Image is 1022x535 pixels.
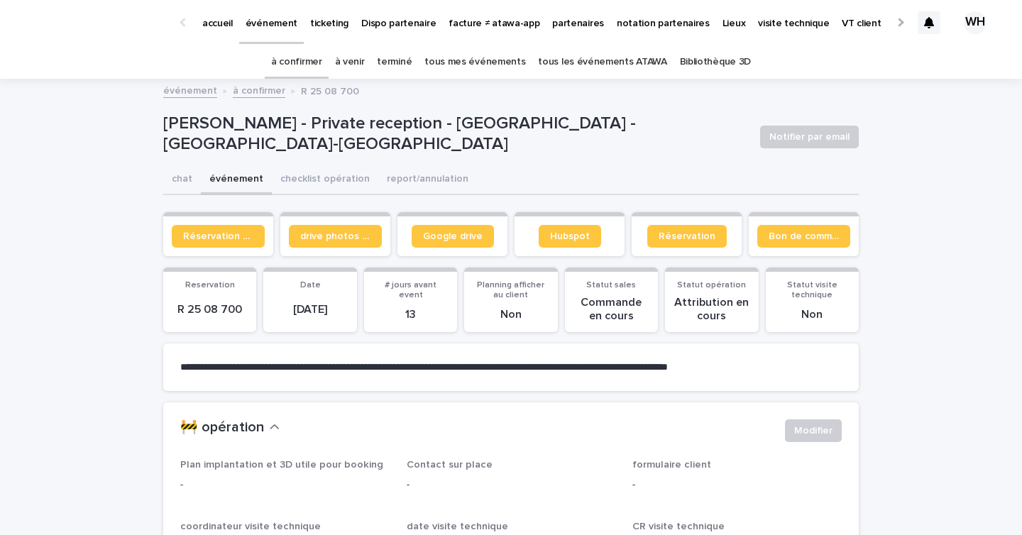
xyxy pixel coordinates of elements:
button: checklist opération [272,165,378,195]
button: 🚧 opération [180,419,280,436]
span: Réservation client [183,231,253,241]
button: Modifier [785,419,842,442]
span: Plan implantation et 3D utile pour booking [180,460,383,470]
a: Réservation [647,225,727,248]
span: Statut visite technique [787,281,837,299]
p: Non [473,308,549,321]
a: à confirmer [271,45,322,79]
span: # jours avant event [385,281,436,299]
p: R 25 08 700 [172,303,248,316]
span: CR visite technique [632,522,725,531]
a: Bibliothèque 3D [680,45,751,79]
a: Google drive [412,225,494,248]
p: - [632,478,842,492]
a: à confirmer [233,82,285,98]
span: date visite technique [407,522,508,531]
p: - [180,478,390,492]
span: coordinateur visite technique [180,522,321,531]
a: événement [163,82,217,98]
span: formulaire client [632,460,711,470]
img: Ls34BcGeRexTGTNfXpUC [28,9,166,37]
span: Reservation [185,281,235,289]
a: Réservation client [172,225,265,248]
span: Statut opération [677,281,746,289]
span: Notifier par email [769,130,850,144]
p: 13 [373,308,449,321]
span: Planning afficher au client [477,281,544,299]
span: drive photos coordinateur [300,231,370,241]
p: R 25 08 700 [301,82,359,98]
span: Statut sales [586,281,636,289]
button: report/annulation [378,165,477,195]
span: Google drive [423,231,483,241]
a: tous mes événements [424,45,525,79]
button: Notifier par email [760,126,859,148]
span: Réservation [659,231,715,241]
p: [PERSON_NAME] - Private reception - [GEOGRAPHIC_DATA] - [GEOGRAPHIC_DATA]-[GEOGRAPHIC_DATA] [163,114,749,155]
p: Attribution en cours [674,296,749,323]
p: Commande en cours [573,296,649,323]
button: événement [201,165,272,195]
span: Hubspot [550,231,590,241]
p: [DATE] [272,303,348,316]
a: tous les événements ATAWA [538,45,666,79]
p: Non [774,308,850,321]
a: terminé [377,45,412,79]
h2: 🚧 opération [180,419,264,436]
span: Date [300,281,321,289]
a: Bon de commande [757,225,850,248]
p: - [407,478,616,492]
div: WH [964,11,987,34]
button: chat [163,165,201,195]
a: drive photos coordinateur [289,225,382,248]
a: Hubspot [539,225,601,248]
span: Bon de commande [769,231,839,241]
a: à venir [335,45,365,79]
span: Modifier [794,424,833,438]
span: Contact sur place [407,460,493,470]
